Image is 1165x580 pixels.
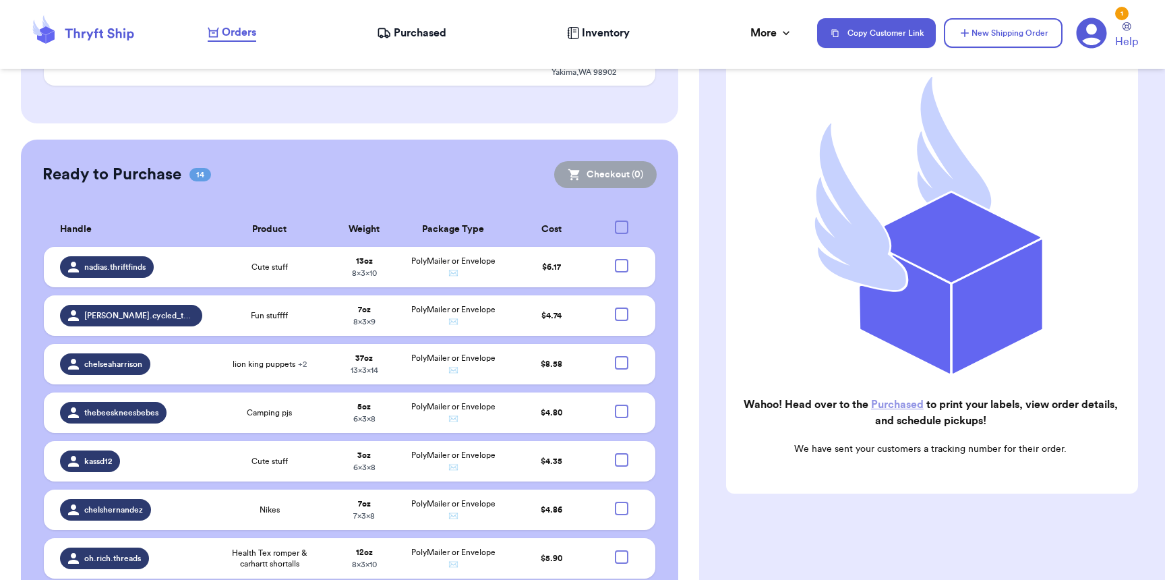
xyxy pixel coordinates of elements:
strong: 37 oz [355,354,373,362]
span: 7 x 3 x 8 [353,512,375,520]
span: Fun stuffff [251,310,288,321]
p: We have sent your customers a tracking number for their order. [737,442,1125,456]
span: 8 x 3 x 10 [352,560,377,569]
span: Health Tex romper & carhartt shortalls [218,548,321,569]
button: Copy Customer Link [817,18,936,48]
span: oh.rich.threads [84,553,141,564]
button: New Shipping Order [944,18,1063,48]
h2: Wahoo! Head over to the to print your labels, view order details, and schedule pickups! [737,397,1125,429]
span: $ 4.86 [541,506,562,514]
span: PolyMailer or Envelope ✉️ [411,403,496,423]
span: Help [1115,34,1138,50]
span: $ 4.35 [541,457,562,465]
span: lion king puppets [233,359,307,370]
span: PolyMailer or Envelope ✉️ [411,354,496,374]
span: PolyMailer or Envelope ✉️ [411,257,496,277]
span: PolyMailer or Envelope ✉️ [411,306,496,326]
strong: 3 oz [357,451,371,459]
h2: Ready to Purchase [42,164,181,185]
a: 1 [1076,18,1107,49]
span: $ 4.74 [541,312,562,320]
span: $ 6.17 [542,263,561,271]
span: 8 x 3 x 10 [352,269,377,277]
a: Help [1115,22,1138,50]
span: 8 x 3 x 9 [353,318,376,326]
div: 1 [1115,7,1129,20]
span: PolyMailer or Envelope ✉️ [411,548,496,569]
span: Camping pjs [247,407,292,418]
th: Weight [329,212,400,247]
span: nadias.thriftfinds [84,262,146,272]
span: $ 4.80 [541,409,562,417]
span: thebeeskneesbebes [84,407,158,418]
span: 6 x 3 x 8 [353,415,376,423]
strong: 7 oz [358,306,371,314]
th: Cost [507,212,596,247]
span: chelshernandez [84,504,143,515]
span: chelseaharrison [84,359,142,370]
strong: 5 oz [357,403,371,411]
span: PolyMailer or Envelope ✉️ [411,500,496,520]
a: Purchased [377,25,446,41]
span: [PERSON_NAME].cycled_threads [84,310,193,321]
div: More [750,25,793,41]
a: Purchased [871,399,924,410]
a: Inventory [567,25,630,41]
th: Package Type [400,212,506,247]
span: 6 x 3 x 8 [353,463,376,471]
span: Handle [60,223,92,237]
span: + 2 [298,360,307,368]
span: $ 8.58 [541,360,562,368]
span: $ 5.90 [541,554,562,562]
span: Cute stuff [251,456,288,467]
span: PolyMailer or Envelope ✉️ [411,451,496,471]
span: Inventory [582,25,630,41]
span: Orders [222,24,256,40]
span: Cute stuff [251,262,288,272]
th: Product [210,212,329,247]
span: 14 [189,168,211,181]
span: kassd12 [84,456,112,467]
span: Nikes [260,504,280,515]
span: Purchased [394,25,446,41]
a: Orders [208,24,256,42]
span: 13 x 3 x 14 [351,366,378,374]
strong: 12 oz [356,548,373,556]
strong: 7 oz [358,500,371,508]
button: Checkout (0) [554,161,657,188]
strong: 13 oz [356,257,373,265]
